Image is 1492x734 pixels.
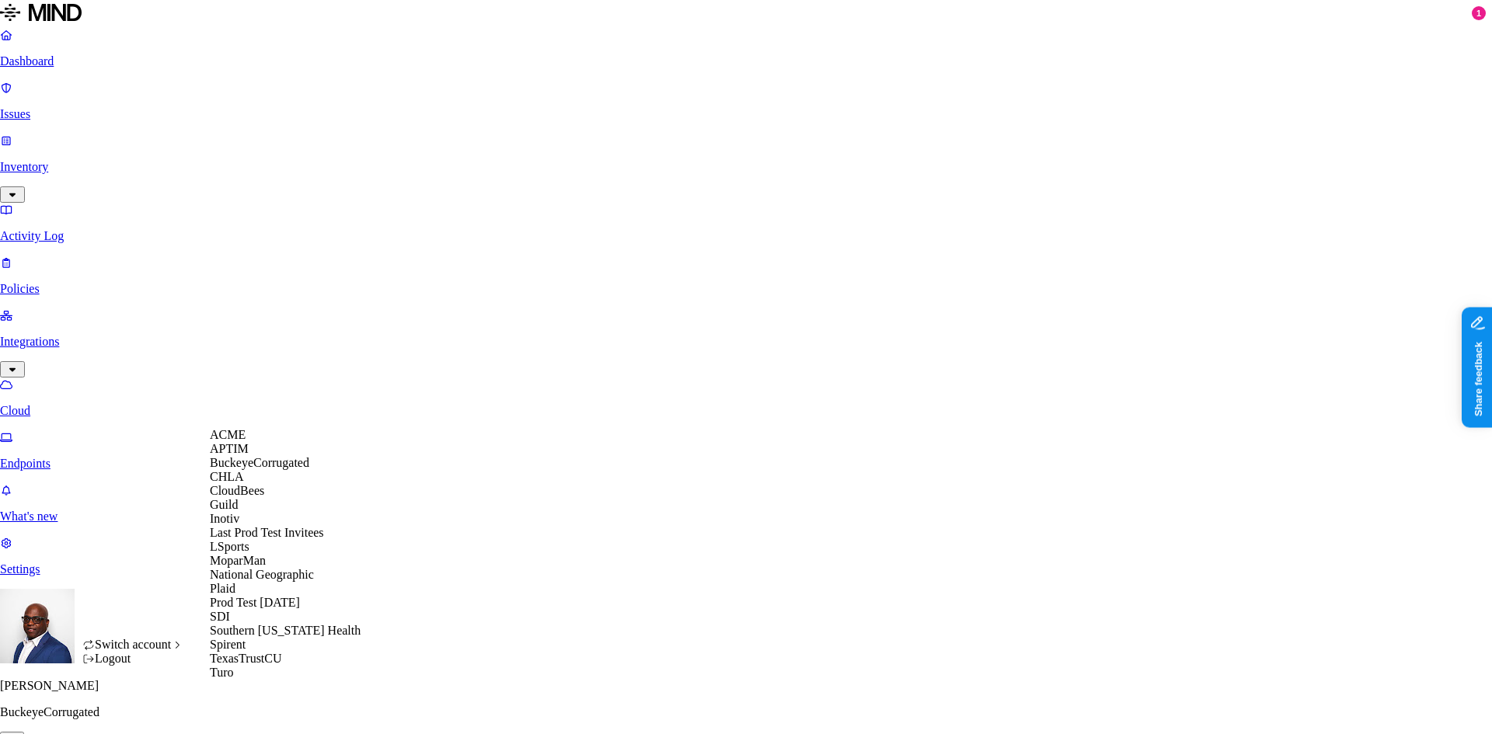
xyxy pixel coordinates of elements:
span: Southern [US_STATE] Health [210,624,361,637]
span: Guild [210,498,238,511]
span: National Geographic [210,568,314,581]
span: Spirent [210,638,246,651]
span: Turo [210,666,234,679]
span: APTIM [210,442,249,455]
span: MoparMan [210,554,266,567]
span: Prod Test [DATE] [210,596,300,609]
span: Last Prod Test Invitees [210,526,324,539]
span: Switch account [95,638,171,651]
span: SDI [210,610,230,623]
span: Inotiv [210,512,239,525]
span: Plaid [210,582,235,595]
span: ACME [210,428,246,441]
span: LSports [210,540,249,553]
span: BuckeyeCorrugated [210,456,309,469]
span: CloudBees [210,484,264,497]
span: TexasTrustCU [210,652,282,665]
div: Logout [82,652,183,666]
span: CHLA [210,470,244,483]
